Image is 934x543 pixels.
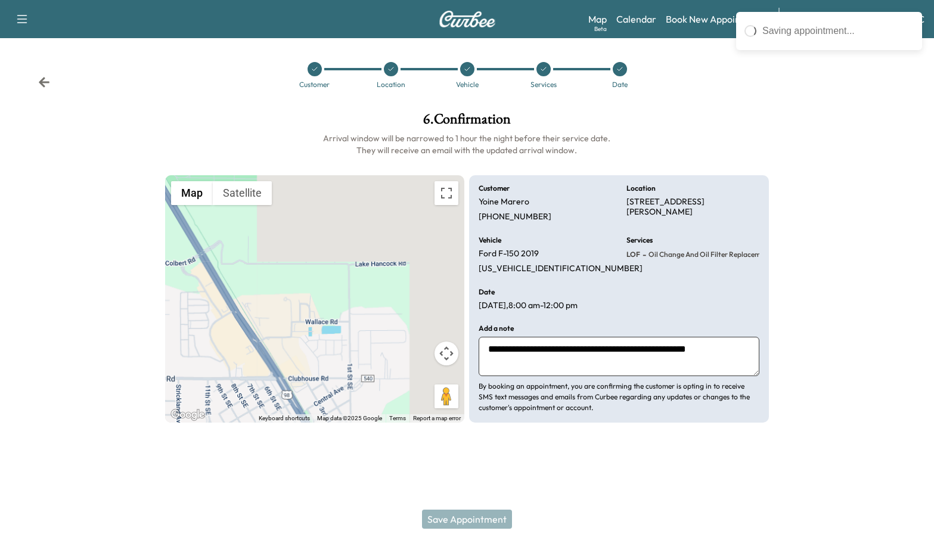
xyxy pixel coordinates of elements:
p: By booking an appointment, you are confirming the customer is opting in to receive SMS text messa... [479,381,759,413]
a: Book New Appointment [666,12,767,26]
p: [DATE] , 8:00 am - 12:00 pm [479,300,578,311]
p: Ford F-150 2019 [479,249,539,259]
div: Date [612,81,628,88]
img: Google [168,407,207,423]
a: Terms (opens in new tab) [389,415,406,421]
div: Vehicle [456,81,479,88]
h6: Vehicle [479,237,501,244]
button: Show satellite imagery [213,181,272,205]
button: Drag Pegman onto the map to open Street View [435,384,458,408]
a: Calendar [616,12,656,26]
div: Customer [299,81,330,88]
span: - [640,249,646,260]
button: Toggle fullscreen view [435,181,458,205]
a: Report a map error [413,415,461,421]
h6: Services [626,237,653,244]
p: [STREET_ADDRESS][PERSON_NAME] [626,197,759,218]
div: Services [530,81,557,88]
button: Map camera controls [435,342,458,365]
div: Location [377,81,405,88]
h6: Arrival window will be narrowed to 1 hour the night before their service date. They will receive ... [165,132,769,156]
h6: Date [479,288,495,296]
img: Curbee Logo [439,11,496,27]
h6: Add a note [479,325,514,332]
h1: 6 . Confirmation [165,112,769,132]
span: Oil Change and Oil Filter Replacement [646,250,771,259]
button: Show street map [171,181,213,205]
a: Open this area in Google Maps (opens a new window) [168,407,207,423]
button: Keyboard shortcuts [259,414,310,423]
span: Map data ©2025 Google [317,415,382,421]
div: Saving appointment... [762,24,914,38]
div: Beta [594,24,607,33]
span: LOF [626,250,640,259]
p: [US_VEHICLE_IDENTIFICATION_NUMBER] [479,263,643,274]
p: Yoine Marero [479,197,529,207]
p: [PHONE_NUMBER] [479,212,551,222]
div: Back [38,76,50,88]
h6: Location [626,185,656,192]
h6: Customer [479,185,510,192]
a: MapBeta [588,12,607,26]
